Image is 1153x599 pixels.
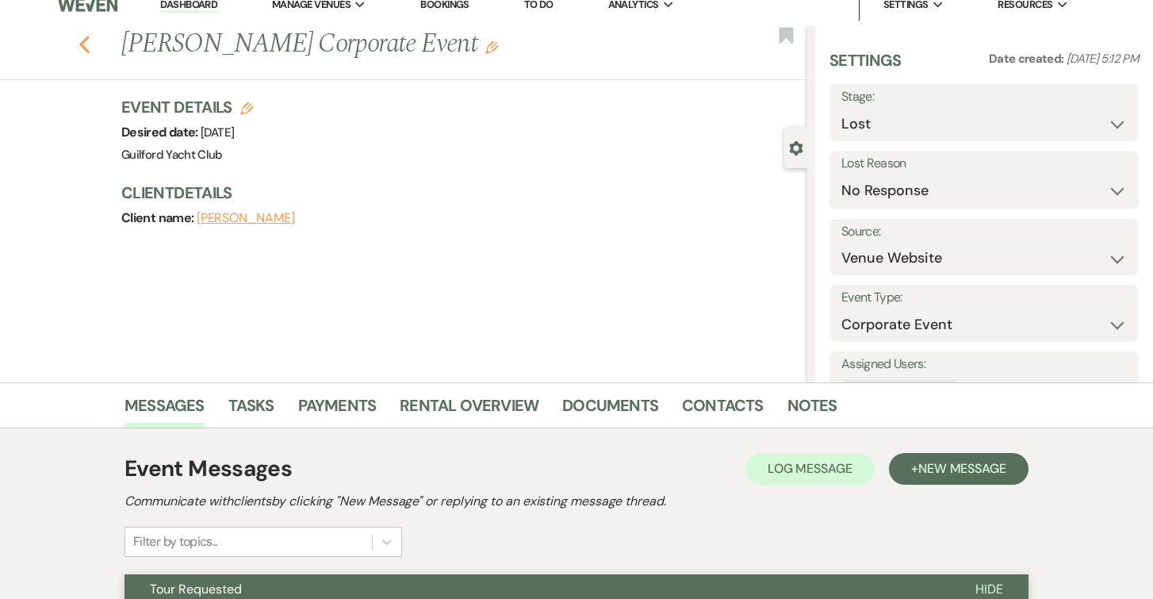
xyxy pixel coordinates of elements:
[1067,51,1139,67] span: [DATE] 5:12 PM
[400,393,538,428] a: Rental Overview
[989,51,1067,67] span: Date created:
[121,124,201,140] span: Desired date:
[201,125,234,140] span: [DATE]
[121,25,664,63] h1: [PERSON_NAME] Corporate Event
[682,393,764,428] a: Contacts
[889,453,1029,485] button: +New Message
[829,49,902,84] h3: Settings
[121,182,791,204] h3: Client Details
[841,286,1127,309] label: Event Type:
[745,453,875,485] button: Log Message
[843,380,940,403] div: [PERSON_NAME]
[485,40,498,54] button: Edit
[789,140,803,155] button: Close lead details
[124,492,1029,511] h2: Communicate with clients by clicking "New Message" or replying to an existing message thread.
[124,452,292,486] h1: Event Messages
[918,460,1006,477] span: New Message
[121,209,197,226] span: Client name:
[841,353,1127,376] label: Assigned Users:
[121,96,253,118] h3: Event Details
[841,152,1127,175] label: Lost Reason
[841,86,1127,109] label: Stage:
[228,393,274,428] a: Tasks
[124,393,205,428] a: Messages
[768,460,852,477] span: Log Message
[787,393,837,428] a: Notes
[975,581,1003,597] span: Hide
[133,532,218,551] div: Filter by topics...
[121,147,223,163] span: Guilford Yacht Club
[150,581,242,597] span: Tour Requested
[841,221,1127,244] label: Source:
[298,393,377,428] a: Payments
[562,393,658,428] a: Documents
[197,212,295,225] button: [PERSON_NAME]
